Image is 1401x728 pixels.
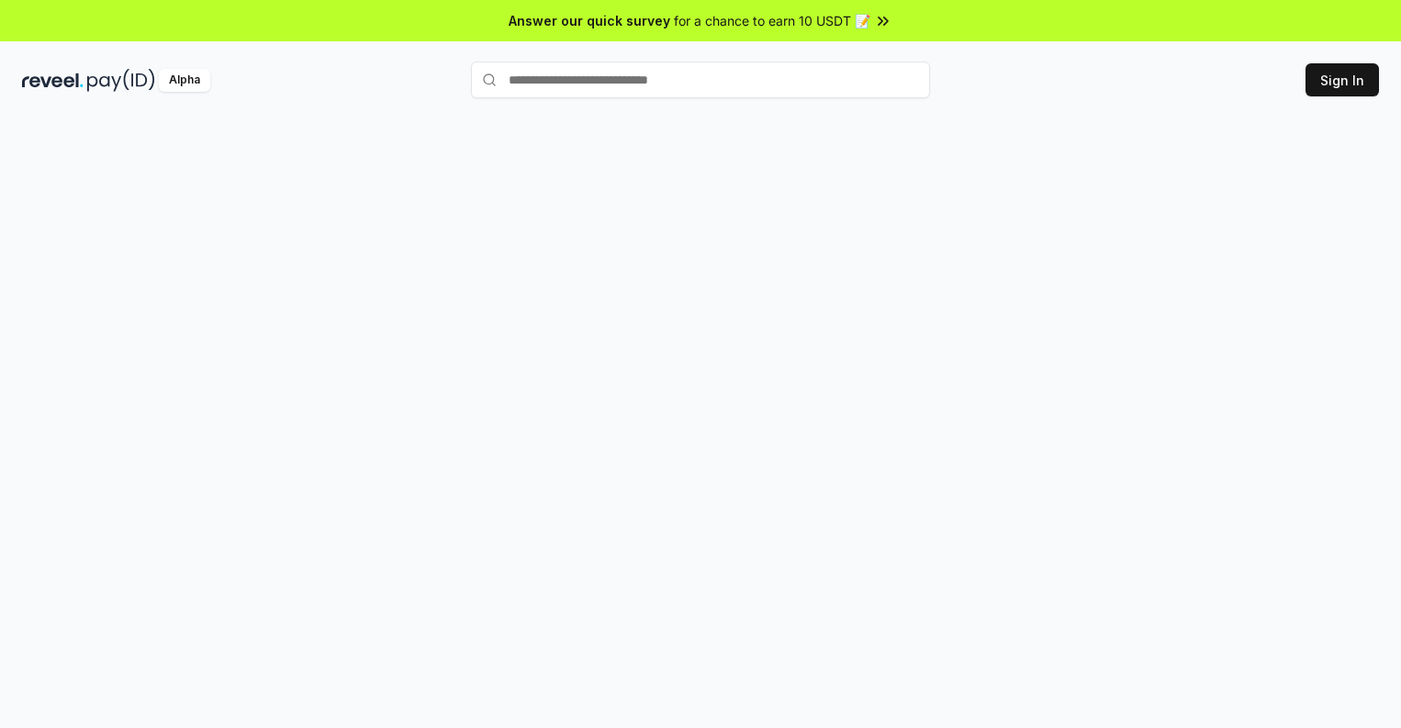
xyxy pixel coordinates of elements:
[159,69,210,92] div: Alpha
[674,11,870,30] span: for a chance to earn 10 USDT 📝
[22,69,84,92] img: reveel_dark
[87,69,155,92] img: pay_id
[509,11,670,30] span: Answer our quick survey
[1306,63,1379,96] button: Sign In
